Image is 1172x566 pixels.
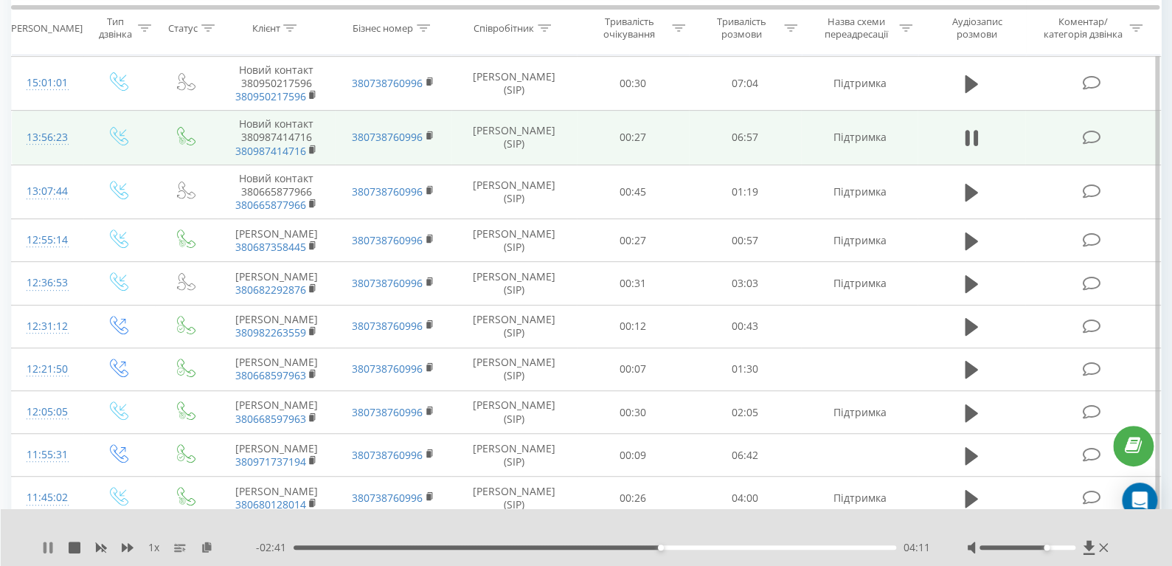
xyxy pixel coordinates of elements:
a: 380987414716 [235,144,305,158]
td: 00:12 [577,305,689,348]
a: 380982263559 [235,325,305,339]
div: Назва схеми переадресації [816,15,895,41]
a: 380738760996 [352,233,423,247]
div: 12:21:50 [27,355,69,384]
td: [PERSON_NAME] [218,305,334,348]
td: 00:27 [577,111,689,165]
div: Клієнт [252,21,280,34]
div: 13:56:23 [27,123,69,152]
div: 12:36:53 [27,269,69,297]
div: [PERSON_NAME] [8,21,83,34]
div: Тип дзвінка [97,15,134,41]
td: 01:19 [689,165,801,219]
div: Accessibility label [658,545,664,551]
a: 380665877966 [235,198,305,212]
td: [PERSON_NAME] (SIP) [451,348,577,390]
div: Бізнес номер [353,21,413,34]
a: 380738760996 [352,76,423,90]
td: 06:42 [689,434,801,477]
td: [PERSON_NAME] [218,391,334,434]
a: 380680128014 [235,497,305,511]
td: 06:57 [689,111,801,165]
td: 00:31 [577,262,689,305]
a: 380738760996 [352,184,423,199]
td: Новий контакт 380950217596 [218,56,334,111]
a: 380738760996 [352,448,423,462]
td: 04:00 [689,477,801,520]
td: Підтримка [801,262,918,305]
div: 15:01:01 [27,69,69,97]
td: [PERSON_NAME] (SIP) [451,219,577,262]
td: 00:45 [577,165,689,219]
td: 00:43 [689,305,801,348]
a: 380738760996 [352,319,423,333]
a: 380971737194 [235,455,305,469]
a: 380738760996 [352,491,423,505]
a: 380738760996 [352,405,423,419]
div: Статус [168,21,198,34]
td: [PERSON_NAME] [218,219,334,262]
div: Accessibility label [1044,545,1050,551]
td: [PERSON_NAME] [218,348,334,390]
td: 07:04 [689,56,801,111]
div: 11:45:02 [27,483,69,512]
a: 380738760996 [352,130,423,144]
td: [PERSON_NAME] (SIP) [451,262,577,305]
td: [PERSON_NAME] (SIP) [451,111,577,165]
td: Новий контакт 380665877966 [218,165,334,219]
div: 12:05:05 [27,398,69,427]
div: 11:55:31 [27,441,69,469]
div: 12:55:14 [27,226,69,255]
td: [PERSON_NAME] [218,262,334,305]
span: 1 x [148,540,159,555]
td: 00:30 [577,391,689,434]
a: 380682292876 [235,283,305,297]
td: Підтримка [801,477,918,520]
a: 380668597963 [235,368,305,382]
td: [PERSON_NAME] (SIP) [451,165,577,219]
td: Новий контакт 380987414716 [218,111,334,165]
div: Коментар/категорія дзвінка [1039,15,1126,41]
a: 380738760996 [352,362,423,376]
td: Підтримка [801,391,918,434]
td: 00:26 [577,477,689,520]
td: Підтримка [801,219,918,262]
td: 00:57 [689,219,801,262]
td: Підтримка [801,56,918,111]
span: - 02:41 [256,540,294,555]
a: 380950217596 [235,89,305,103]
td: Підтримка [801,111,918,165]
td: [PERSON_NAME] (SIP) [451,434,577,477]
td: 03:03 [689,262,801,305]
td: Підтримка [801,165,918,219]
td: [PERSON_NAME] [218,434,334,477]
td: 00:27 [577,219,689,262]
div: 13:07:44 [27,177,69,206]
td: [PERSON_NAME] [218,477,334,520]
td: 00:07 [577,348,689,390]
div: Аудіозапис розмови [932,15,1022,41]
div: Тривалість очікування [590,15,668,41]
div: Open Intercom Messenger [1122,483,1157,518]
td: [PERSON_NAME] (SIP) [451,305,577,348]
td: [PERSON_NAME] (SIP) [451,56,577,111]
a: 380738760996 [352,276,423,290]
a: 380687358445 [235,240,305,254]
a: 380668597963 [235,412,305,426]
div: 12:31:12 [27,312,69,341]
td: [PERSON_NAME] (SIP) [451,391,577,434]
div: Тривалість розмови [702,15,780,41]
span: 04:11 [904,540,930,555]
td: 01:30 [689,348,801,390]
td: 00:09 [577,434,689,477]
td: 02:05 [689,391,801,434]
td: [PERSON_NAME] (SIP) [451,477,577,520]
div: Співробітник [474,21,534,34]
td: 00:30 [577,56,689,111]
